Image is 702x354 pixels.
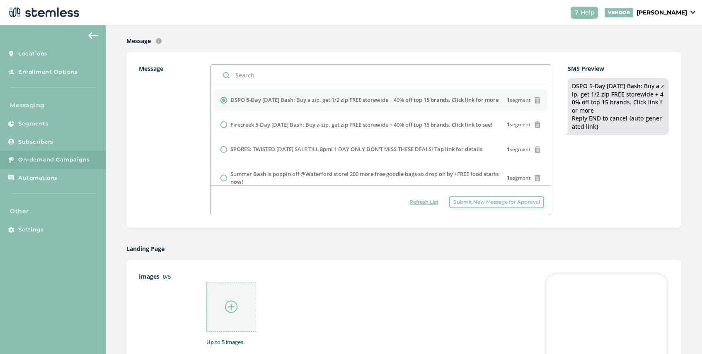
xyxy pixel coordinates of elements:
[126,36,151,45] label: Message
[18,174,58,182] span: Automations
[225,301,237,313] img: icon-circle-plus-45441306.svg
[637,8,687,17] p: [PERSON_NAME]
[7,4,80,21] img: logo-dark-0685b13c.svg
[507,121,510,128] strong: 1
[211,65,551,86] input: Search
[507,146,510,153] strong: 1
[605,8,633,17] div: VENDOR
[139,64,194,215] label: Message
[230,96,499,104] label: DSPO 5-Day [DATE] Bash: Buy a zip, get 1/2 zip FREE storewide + 40% off top 15 brands. Click link...
[507,121,531,128] span: segment
[126,244,165,253] label: Landing Page
[568,64,669,73] label: SMS Preview
[507,146,531,153] span: segment
[18,156,90,164] span: On-demand Campaigns
[453,198,540,206] span: Submit New Message for Approval
[18,50,48,58] span: Locations
[156,38,162,44] img: icon-info-236977d2.svg
[163,273,171,280] label: 0/5
[572,82,665,131] div: DSPO 5-Day [DATE] Bash: Buy a zip, get 1/2 zip FREE storewide + 40% off top 15 brands. Click link...
[18,226,44,234] span: Settings
[206,338,528,347] label: Up to 5 images.
[507,96,510,104] strong: 1
[405,196,443,208] button: Refresh List
[661,314,702,354] iframe: Chat Widget
[230,121,492,129] label: Firecreek 5-Day [DATE] Bash: Buy a zip, get zip FREE storewide + 40% off top 15 brands. Click lin...
[690,11,695,14] img: icon_down-arrow-small-66adaf34.svg
[507,174,510,181] strong: 1
[449,196,544,208] button: Submit New Message for Approval
[18,120,48,128] span: Segments
[88,32,98,39] img: icon-arrow-back-accent-c549486e.svg
[230,170,507,186] label: Summer Bash is poppin off @Waterford store! 200 more free goodie bags so drop on by +FREE food st...
[574,10,579,15] img: icon-help-white-03924b79.svg
[139,272,190,347] label: Images
[581,8,595,17] span: Help
[18,68,77,76] span: Enrollment Options
[507,174,531,182] span: segment
[230,145,482,154] label: SPORES: TWISTED [DATE] SALE TILL 8pm! 1 DAY ONLY DON'T MISS THESE DEALS! Tap link for details
[18,138,53,146] span: Subscribers
[507,96,531,104] span: segment
[409,198,438,206] span: Refresh List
